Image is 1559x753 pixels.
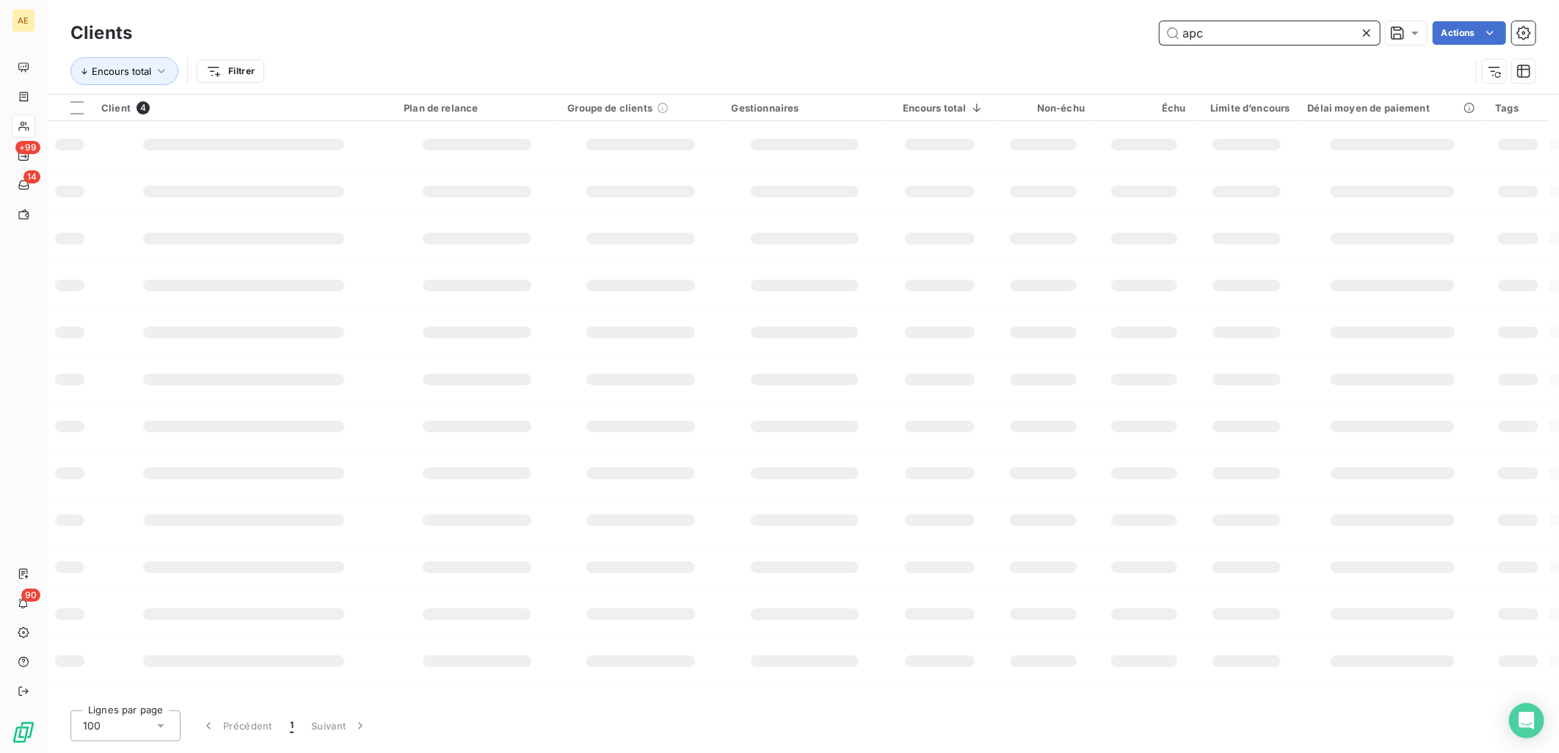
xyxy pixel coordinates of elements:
[281,710,302,741] button: 1
[1002,102,1085,114] div: Non-échu
[1509,703,1544,738] div: Open Intercom Messenger
[101,102,131,114] span: Client
[92,65,151,77] span: Encours total
[12,721,35,744] img: Logo LeanPay
[12,9,35,32] div: AE
[197,59,264,83] button: Filtrer
[1102,102,1185,114] div: Échu
[404,102,550,114] div: Plan de relance
[567,102,653,114] span: Groupe de clients
[23,170,40,183] span: 14
[70,57,178,85] button: Encours total
[302,710,377,741] button: Suivant
[290,719,294,733] span: 1
[1308,102,1478,114] div: Délai moyen de paiement
[1496,102,1541,114] div: Tags
[1160,21,1380,45] input: Rechercher
[1433,21,1506,45] button: Actions
[83,719,101,733] span: 100
[192,710,281,741] button: Précédent
[137,101,150,114] span: 4
[1204,102,1290,114] div: Limite d’encours
[732,102,878,114] div: Gestionnaires
[895,102,984,114] div: Encours total
[15,141,40,154] span: +99
[70,20,132,46] h3: Clients
[21,589,40,602] span: 90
